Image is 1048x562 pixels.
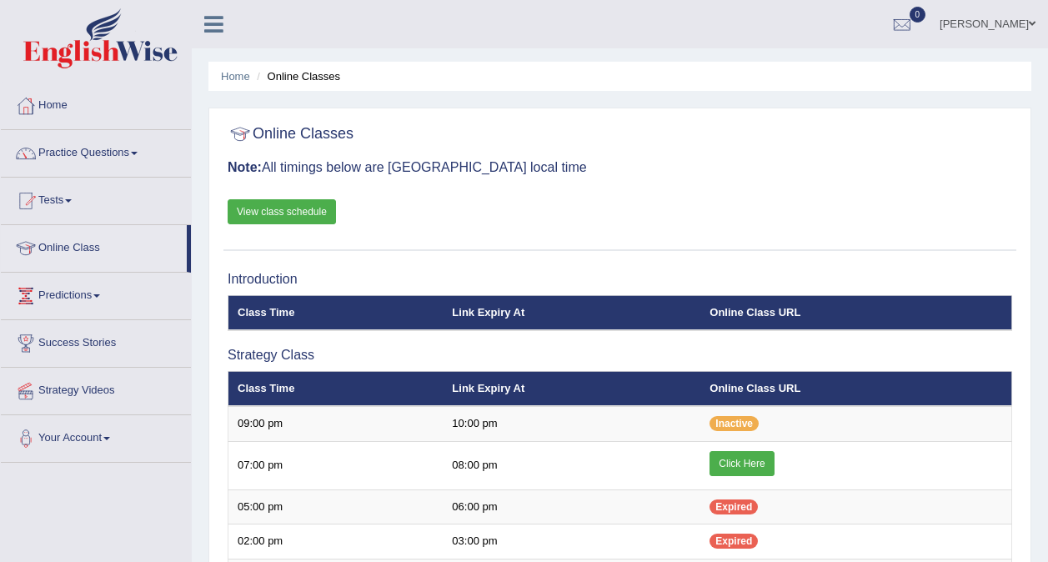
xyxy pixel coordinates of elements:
a: Home [1,83,191,124]
a: View class schedule [228,199,336,224]
a: Online Class [1,225,187,267]
td: 05:00 pm [228,489,444,524]
span: Expired [710,534,758,549]
a: Your Account [1,415,191,457]
span: Expired [710,499,758,514]
span: 0 [910,7,926,23]
th: Link Expiry At [443,371,700,406]
h3: All timings below are [GEOGRAPHIC_DATA] local time [228,160,1012,175]
td: 02:00 pm [228,524,444,559]
b: Note: [228,160,262,174]
td: 09:00 pm [228,406,444,441]
a: Click Here [710,451,774,476]
a: Tests [1,178,191,219]
td: 06:00 pm [443,489,700,524]
td: 08:00 pm [443,441,700,489]
th: Class Time [228,295,444,330]
td: 03:00 pm [443,524,700,559]
th: Class Time [228,371,444,406]
th: Online Class URL [700,371,1011,406]
li: Online Classes [253,68,340,84]
th: Online Class URL [700,295,1011,330]
td: 07:00 pm [228,441,444,489]
th: Link Expiry At [443,295,700,330]
h2: Online Classes [228,122,354,147]
a: Success Stories [1,320,191,362]
h3: Strategy Class [228,348,1012,363]
a: Home [221,70,250,83]
a: Practice Questions [1,130,191,172]
h3: Introduction [228,272,1012,287]
a: Strategy Videos [1,368,191,409]
a: Predictions [1,273,191,314]
td: 10:00 pm [443,406,700,441]
span: Inactive [710,416,759,431]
